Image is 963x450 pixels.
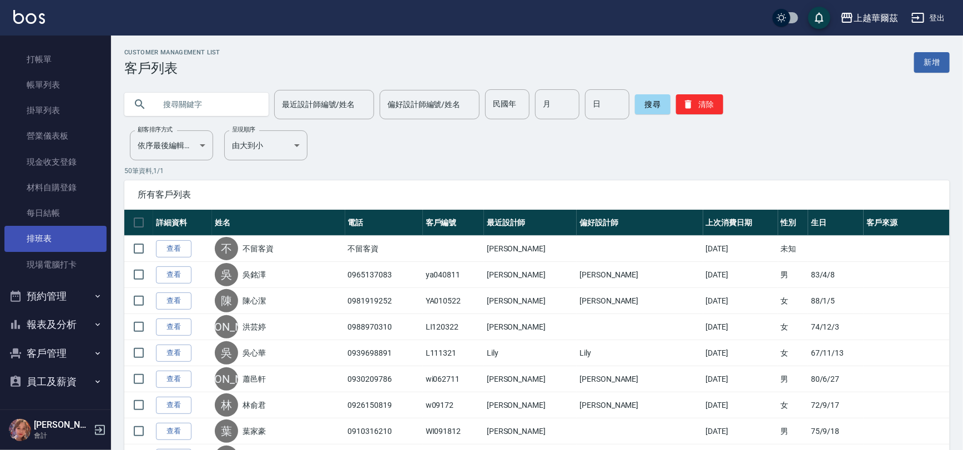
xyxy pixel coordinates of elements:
a: 查看 [156,318,191,336]
p: 50 筆資料, 1 / 1 [124,166,950,176]
td: 女 [778,392,809,418]
td: [DATE] [703,366,778,392]
th: 生日 [808,210,864,236]
a: 洪芸婷 [243,321,266,332]
td: [PERSON_NAME] [577,392,703,418]
td: [PERSON_NAME] [484,288,577,314]
h2: Customer Management List [124,49,220,56]
a: 吳心華 [243,347,266,358]
a: 營業儀表板 [4,123,107,149]
td: YA010522 [423,288,484,314]
th: 偏好設計師 [577,210,703,236]
td: 男 [778,366,809,392]
td: [DATE] [703,262,778,288]
button: 員工及薪資 [4,367,107,396]
button: 清除 [676,94,723,114]
button: 上越華爾茲 [836,7,903,29]
td: [DATE] [703,288,778,314]
td: [PERSON_NAME] [484,418,577,444]
button: 預約管理 [4,282,107,311]
td: [DATE] [703,392,778,418]
td: 女 [778,314,809,340]
td: [PERSON_NAME] [484,392,577,418]
h3: 客戶列表 [124,60,220,76]
a: 查看 [156,397,191,414]
td: [PERSON_NAME] [577,366,703,392]
td: 女 [778,288,809,314]
a: 掛單列表 [4,98,107,123]
a: 現金收支登錄 [4,149,107,175]
td: [DATE] [703,314,778,340]
a: 查看 [156,371,191,388]
a: 吳銘澤 [243,269,266,280]
div: 吳 [215,263,238,286]
p: 會計 [34,431,90,441]
input: 搜尋關鍵字 [155,89,260,119]
td: [PERSON_NAME] [577,262,703,288]
a: 葉家豪 [243,426,266,437]
td: 女 [778,340,809,366]
a: 查看 [156,345,191,362]
a: 查看 [156,240,191,257]
div: 上越華爾茲 [854,11,898,25]
th: 詳細資料 [153,210,212,236]
label: 顧客排序方式 [138,125,173,134]
td: 0926150819 [345,392,423,418]
th: 電話 [345,210,423,236]
td: [PERSON_NAME] [577,288,703,314]
td: [PERSON_NAME] [484,366,577,392]
th: 姓名 [212,210,345,236]
td: 0939698891 [345,340,423,366]
td: ya040811 [423,262,484,288]
a: 查看 [156,266,191,284]
td: 0910316210 [345,418,423,444]
td: LI120322 [423,314,484,340]
span: 所有客戶列表 [138,189,936,200]
td: 0965137083 [345,262,423,288]
td: [PERSON_NAME] [484,262,577,288]
button: 報表及分析 [4,310,107,339]
a: 帳單列表 [4,72,107,98]
button: 客戶管理 [4,339,107,368]
td: Lily [484,340,577,366]
a: 新增 [914,52,950,73]
a: 打帳單 [4,47,107,72]
a: 材料自購登錄 [4,175,107,200]
td: 0981919252 [345,288,423,314]
div: 依序最後編輯時間 [130,130,213,160]
div: 葉 [215,419,238,443]
a: 查看 [156,423,191,440]
a: 排班表 [4,226,107,251]
td: 88/1/5 [808,288,864,314]
td: [DATE] [703,236,778,262]
td: 67/11/13 [808,340,864,366]
a: 林俞君 [243,400,266,411]
td: w09172 [423,392,484,418]
button: save [808,7,830,29]
td: 不留客資 [345,236,423,262]
a: 每日結帳 [4,200,107,226]
a: 蕭邑軒 [243,373,266,385]
td: 74/12/3 [808,314,864,340]
div: 陳 [215,289,238,312]
td: L111321 [423,340,484,366]
th: 性別 [778,210,809,236]
td: 75/9/18 [808,418,864,444]
td: 0988970310 [345,314,423,340]
td: wi062711 [423,366,484,392]
a: 查看 [156,292,191,310]
a: 陳心潔 [243,295,266,306]
td: [PERSON_NAME] [484,314,577,340]
a: 不留客資 [243,243,274,254]
div: [PERSON_NAME] [215,315,238,338]
td: 男 [778,418,809,444]
button: 登出 [907,8,950,28]
td: 未知 [778,236,809,262]
div: [PERSON_NAME] [215,367,238,391]
img: Person [9,419,31,441]
h5: [PERSON_NAME] [34,419,90,431]
label: 呈現順序 [232,125,255,134]
td: 80/6/27 [808,366,864,392]
th: 上次消費日期 [703,210,778,236]
a: 現場電腦打卡 [4,252,107,277]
